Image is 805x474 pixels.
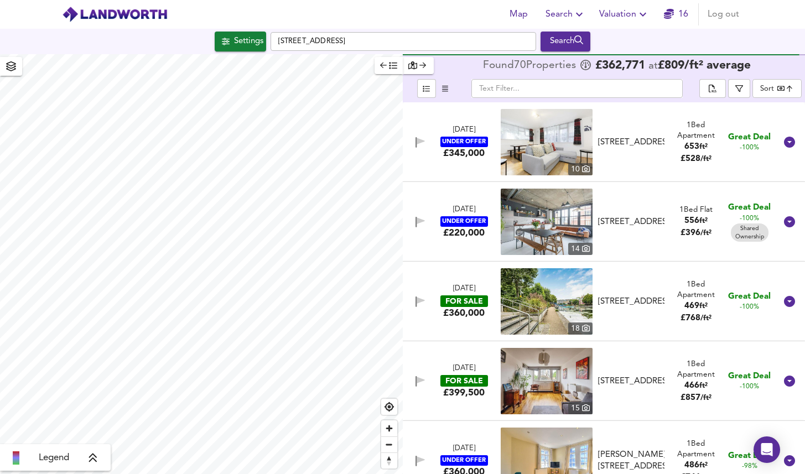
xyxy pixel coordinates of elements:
[699,462,708,469] span: ft²
[669,120,723,142] div: 1 Bed Apartment
[440,137,488,147] div: UNDER OFFER
[381,436,397,452] button: Zoom out
[700,394,711,402] span: / ft²
[381,453,397,468] span: Reset bearing to north
[783,215,796,228] svg: Show Details
[681,229,711,237] span: £ 396
[703,3,744,25] button: Log out
[700,230,711,237] span: / ft²
[443,307,485,319] div: £360,000
[658,3,694,25] button: 16
[699,143,708,150] span: ft²
[731,225,768,241] span: Shared Ownership
[681,155,711,163] span: £ 528
[684,217,699,225] span: 556
[440,216,488,227] div: UNDER OFFER
[740,382,759,392] span: -100%
[669,279,723,301] div: 1 Bed Apartment
[783,454,796,467] svg: Show Details
[740,303,759,312] span: -100%
[598,376,664,387] div: [STREET_ADDRESS]
[501,109,593,175] img: property thumbnail
[669,439,723,460] div: 1 Bed Apartment
[501,109,593,175] a: property thumbnail 10
[699,382,708,389] span: ft²
[783,295,796,308] svg: Show Details
[381,399,397,415] button: Find my location
[598,216,664,228] div: [STREET_ADDRESS]
[728,291,771,303] span: Great Deal
[568,243,593,255] div: 14
[501,268,593,335] img: property thumbnail
[541,32,591,51] div: Run Your Search
[381,420,397,436] button: Zoom in
[679,205,713,215] div: 1 Bed Flat
[443,147,485,159] div: £345,000
[684,143,699,151] span: 653
[440,375,488,387] div: FOR SALE
[440,455,488,466] div: UNDER OFFER
[234,34,263,49] div: Settings
[501,348,593,414] a: property thumbnail 15
[546,7,586,22] span: Search
[39,451,69,465] span: Legend
[598,449,664,473] div: [PERSON_NAME][STREET_ADDRESS]
[599,7,650,22] span: Valuation
[681,314,711,322] span: £ 768
[501,268,593,335] a: property thumbnail 18
[501,348,593,414] img: property thumbnail
[471,79,683,98] input: Text Filter...
[443,387,485,399] div: £399,500
[62,6,168,23] img: logo
[453,363,475,374] div: [DATE]
[568,402,593,414] div: 15
[568,322,593,335] div: 18
[760,84,774,94] div: Sort
[681,394,711,402] span: £ 857
[501,3,537,25] button: Map
[271,32,536,51] input: Enter a location...
[699,79,726,98] div: split button
[594,216,669,228] div: New Inn Broadway, Hackney, London, EC2A
[740,214,759,223] span: -100%
[740,143,759,153] span: -100%
[381,437,397,452] span: Zoom out
[684,382,699,390] span: 466
[453,125,475,136] div: [DATE]
[595,60,645,71] span: £ 362,771
[664,7,688,22] a: 16
[541,3,590,25] button: Search
[684,461,699,470] span: 486
[669,359,723,381] div: 1 Bed Apartment
[594,376,669,387] div: Central Street, London, EC1V
[658,60,751,71] span: £ 809 / ft² average
[700,155,711,163] span: / ft²
[728,450,771,462] span: Great Deal
[541,32,591,51] button: Search
[648,61,658,71] span: at
[699,217,708,225] span: ft²
[215,32,266,51] button: Settings
[568,163,593,175] div: 10
[506,7,532,22] span: Map
[728,202,771,213] span: Great Deal
[501,189,593,255] img: property thumbnail
[783,374,796,388] svg: Show Details
[595,3,654,25] button: Valuation
[728,132,771,143] span: Great Deal
[483,60,579,71] div: Found 70 Propert ies
[598,137,664,148] div: [STREET_ADDRESS]
[684,302,699,310] span: 469
[440,295,488,307] div: FOR SALE
[700,315,711,322] span: / ft²
[453,205,475,215] div: [DATE]
[699,303,708,310] span: ft²
[594,449,669,473] div: Fairchild Place, London, EC2A
[754,436,780,463] div: Open Intercom Messenger
[381,452,397,468] button: Reset bearing to north
[501,189,593,255] a: property thumbnail 14
[443,227,485,239] div: £220,000
[728,371,771,382] span: Great Deal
